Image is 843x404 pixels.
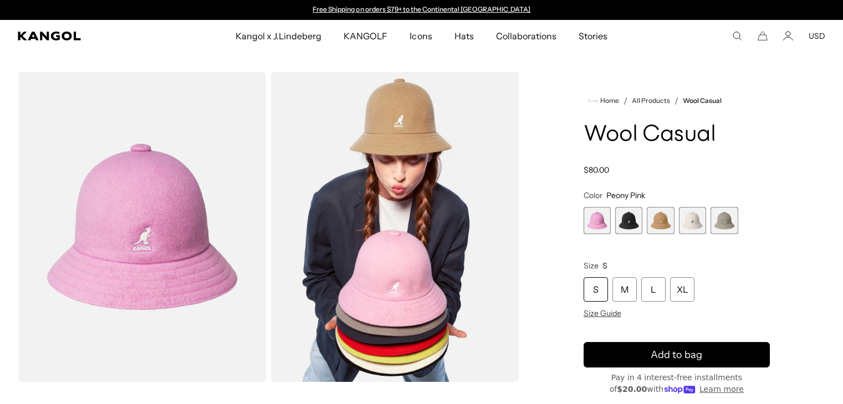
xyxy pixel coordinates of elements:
summary: Search here [732,31,742,41]
label: Camel [647,207,674,234]
span: Size [584,261,599,271]
slideshow-component: Announcement bar [308,6,536,14]
label: Peony Pink [584,207,611,234]
div: 4 of 5 [679,207,706,234]
h1: Wool Casual [584,123,770,147]
label: Warm Grey [711,207,738,234]
div: 2 of 5 [615,207,642,234]
span: Icons [410,20,432,52]
span: Size Guide [584,308,621,318]
span: Hats [454,20,474,52]
span: Collaborations [496,20,556,52]
button: USD [809,31,825,41]
nav: breadcrumbs [584,94,770,107]
a: KANGOLF [333,20,398,52]
div: 1 of 2 [308,6,536,14]
div: M [612,277,637,302]
span: Color [584,190,602,200]
label: White [679,207,706,234]
label: Black [615,207,642,234]
div: Announcement [308,6,536,14]
div: 5 of 5 [711,207,738,234]
span: Add to bag [651,348,702,362]
span: Peony Pink [606,190,645,200]
a: Free Shipping on orders $79+ to the Continental [GEOGRAPHIC_DATA] [313,5,530,13]
img: camel [270,72,519,382]
div: S [584,277,608,302]
li: / [670,94,678,107]
a: Account [783,31,793,41]
a: Hats [443,20,485,52]
button: Cart [758,31,768,41]
button: Add to bag [584,342,770,367]
a: Collaborations [485,20,568,52]
li: / [619,94,627,107]
div: 1 of 5 [584,207,611,234]
span: Stories [579,20,607,52]
a: Icons [398,20,443,52]
img: color-peony-pink [18,72,266,382]
span: $80.00 [584,165,609,175]
a: Home [588,96,619,106]
a: Wool Casual [683,97,722,105]
span: KANGOLF [344,20,387,52]
a: Kangol [18,32,155,40]
span: Home [598,97,619,105]
span: S [602,261,607,271]
div: 3 of 5 [647,207,674,234]
div: XL [670,277,694,302]
a: All Products [632,97,670,105]
span: Kangol x J.Lindeberg [236,20,322,52]
div: L [641,277,666,302]
a: Stories [568,20,619,52]
a: Kangol x J.Lindeberg [224,20,333,52]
